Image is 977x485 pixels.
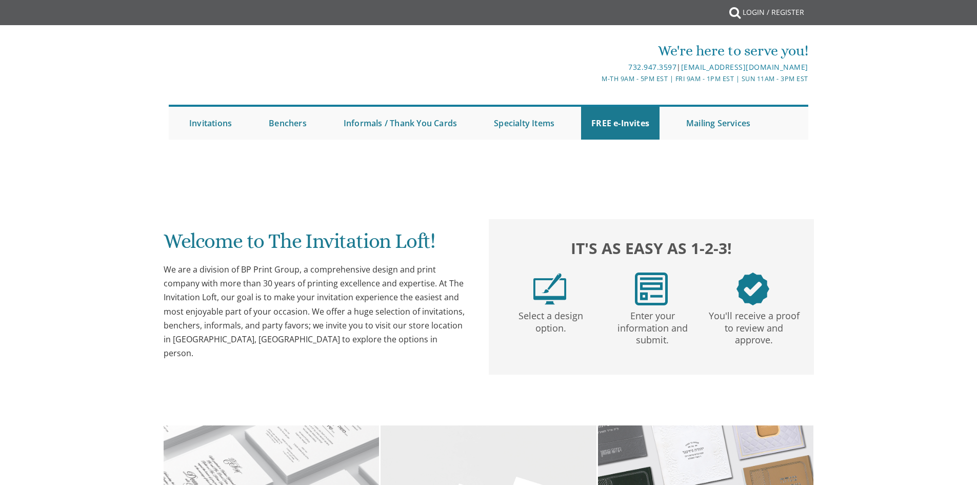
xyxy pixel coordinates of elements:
p: You'll receive a proof to review and approve. [705,305,803,346]
p: Select a design option. [502,305,600,335]
a: 732.947.3597 [628,62,676,72]
a: Mailing Services [676,107,761,140]
h2: It's as easy as 1-2-3! [499,237,804,260]
a: Specialty Items [484,107,565,140]
a: FREE e-Invites [581,107,660,140]
img: step3.png [736,273,769,305]
p: Enter your information and submit. [604,305,701,346]
h1: Welcome to The Invitation Loft! [164,230,468,260]
a: [EMAIL_ADDRESS][DOMAIN_NAME] [681,62,808,72]
div: M-Th 9am - 5pm EST | Fri 9am - 1pm EST | Sun 11am - 3pm EST [383,73,808,84]
a: Invitations [179,107,242,140]
a: Benchers [258,107,317,140]
img: step1.png [533,273,566,305]
a: Informals / Thank You Cards [333,107,467,140]
div: | [383,61,808,73]
div: We're here to serve you! [383,41,808,61]
div: We are a division of BP Print Group, a comprehensive design and print company with more than 30 y... [164,263,468,360]
img: step2.png [635,273,668,305]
